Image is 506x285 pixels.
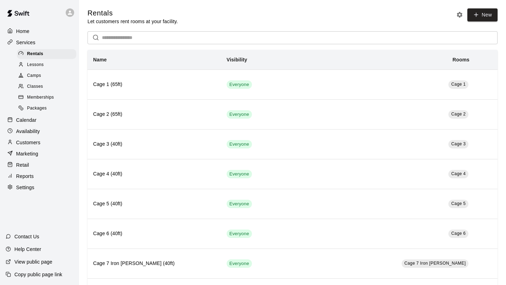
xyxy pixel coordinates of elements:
h5: Rentals [87,8,178,18]
a: Settings [6,182,73,193]
p: Marketing [16,150,38,157]
span: Memberships [27,94,54,101]
span: Cage 5 [451,201,466,206]
span: Everyone [227,201,252,207]
a: Availability [6,126,73,137]
a: Reports [6,171,73,181]
p: Home [16,28,30,35]
span: Everyone [227,231,252,237]
span: Cage 2 [451,112,466,117]
h6: Cage 6 (40ft) [93,230,215,238]
p: View public page [14,258,52,265]
div: This service is visible to all of your customers [227,259,252,268]
p: Retail [16,161,29,168]
h6: Cage 2 (65ft) [93,111,215,118]
div: Lessons [17,60,76,70]
span: Everyone [227,141,252,148]
p: Help Center [14,246,41,253]
p: Settings [16,184,34,191]
a: Camps [17,71,79,81]
b: Rooms [453,57,469,62]
span: Lessons [27,61,44,68]
a: Retail [6,160,73,170]
p: Customers [16,139,40,146]
div: This service is visible to all of your customers [227,170,252,178]
span: Everyone [227,171,252,178]
span: Cage 4 [451,171,466,176]
a: Classes [17,81,79,92]
a: Calendar [6,115,73,125]
span: Rentals [27,51,43,58]
a: Marketing [6,148,73,159]
h6: Cage 3 (40ft) [93,140,215,148]
div: Memberships [17,93,76,102]
span: Classes [27,83,43,90]
p: Reports [16,173,34,180]
a: New [467,8,498,21]
h6: Cage 7 Iron [PERSON_NAME] (40ft) [93,260,215,267]
div: Camps [17,71,76,81]
a: Packages [17,103,79,114]
p: Availability [16,128,40,135]
h6: Cage 1 (65ft) [93,81,215,88]
p: Let customers rent rooms at your facility. [87,18,178,25]
a: Services [6,37,73,48]
p: Calendar [16,117,37,124]
p: Services [16,39,35,46]
span: Cage 3 [451,141,466,146]
b: Name [93,57,107,62]
div: This service is visible to all of your customers [227,80,252,89]
span: Everyone [227,111,252,118]
h6: Cage 5 (40ft) [93,200,215,208]
a: Home [6,26,73,37]
span: Cage 1 [451,82,466,87]
div: This service is visible to all of your customers [227,140,252,148]
a: Memberships [17,92,79,103]
h6: Cage 4 (40ft) [93,170,215,178]
div: This service is visible to all of your customers [227,110,252,119]
div: Rentals [17,49,76,59]
span: Everyone [227,260,252,267]
p: Contact Us [14,233,39,240]
a: Customers [6,137,73,148]
button: Rental settings [454,9,465,20]
div: This service is visible to all of your customers [227,230,252,238]
p: Copy public page link [14,271,62,278]
a: Rentals [17,48,79,59]
span: Cage 6 [451,231,466,236]
div: Packages [17,104,76,113]
span: Everyone [227,81,252,88]
span: Cage 7 Iron [PERSON_NAME] [404,261,466,266]
div: This service is visible to all of your customers [227,200,252,208]
div: Classes [17,82,76,92]
span: Packages [27,105,47,112]
a: Lessons [17,59,79,70]
span: Camps [27,72,41,79]
b: Visibility [227,57,247,62]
